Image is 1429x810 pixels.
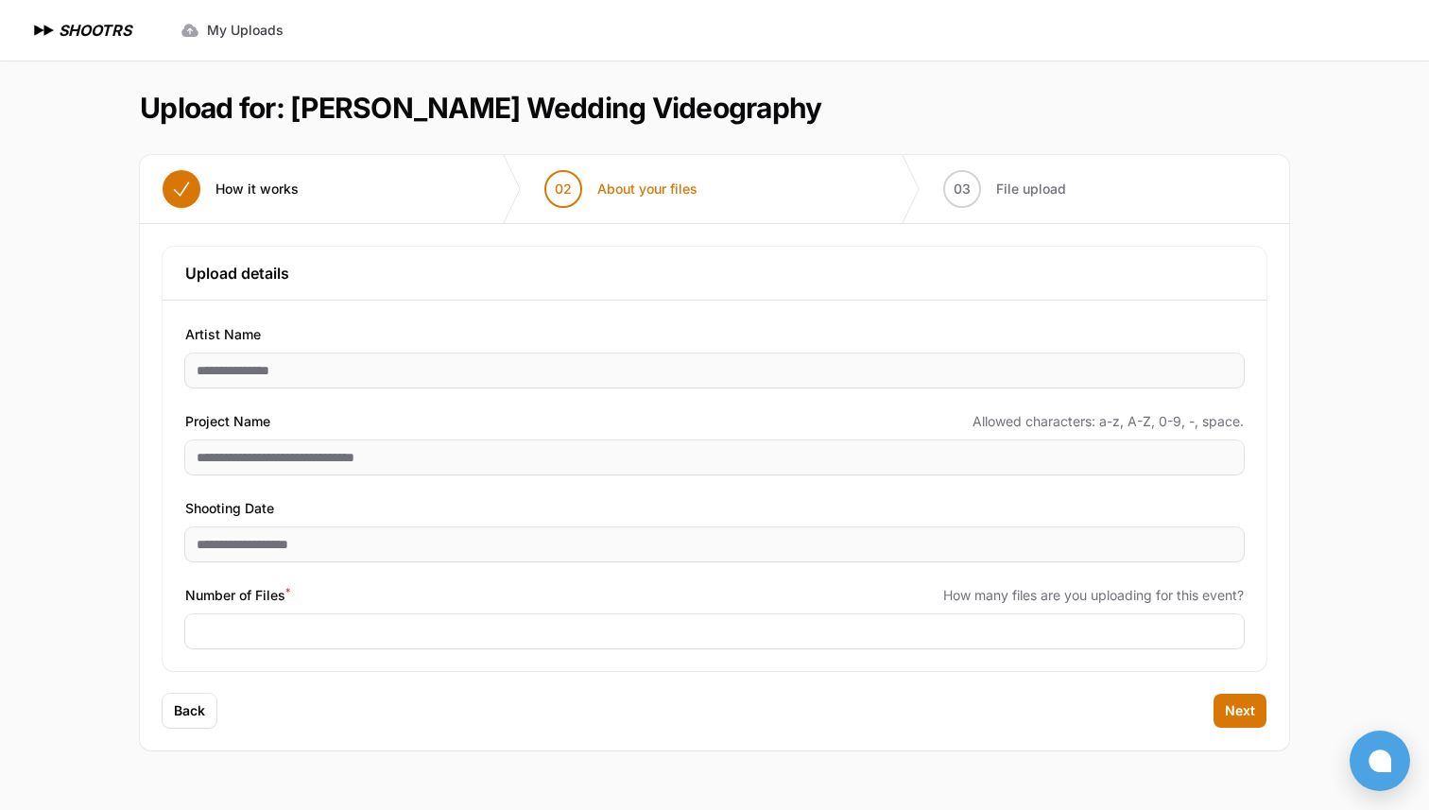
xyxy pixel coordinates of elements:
h1: SHOOTRS [59,19,131,42]
span: 03 [954,180,971,198]
img: SHOOTRS [30,19,59,42]
span: Number of Files [185,584,290,607]
a: My Uploads [169,13,295,47]
span: Allowed characters: a-z, A-Z, 0-9, -, space. [973,412,1244,431]
span: My Uploads [207,21,284,40]
button: 03 File upload [921,155,1089,223]
span: How it works [215,180,299,198]
span: File upload [996,180,1066,198]
button: Back [163,694,216,728]
button: Next [1214,694,1266,728]
span: How many files are you uploading for this event? [943,586,1244,605]
button: Open chat window [1350,731,1410,791]
h1: Upload for: [PERSON_NAME] Wedding Videography [140,91,821,125]
span: Artist Name [185,323,261,346]
span: About your files [597,180,697,198]
h3: Upload details [185,262,1244,284]
button: 02 About your files [522,155,720,223]
span: Back [174,701,205,720]
span: 02 [555,180,572,198]
span: Next [1225,701,1255,720]
button: How it works [140,155,321,223]
a: SHOOTRS SHOOTRS [30,19,131,42]
span: Shooting Date [185,497,274,520]
span: Project Name [185,410,270,433]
